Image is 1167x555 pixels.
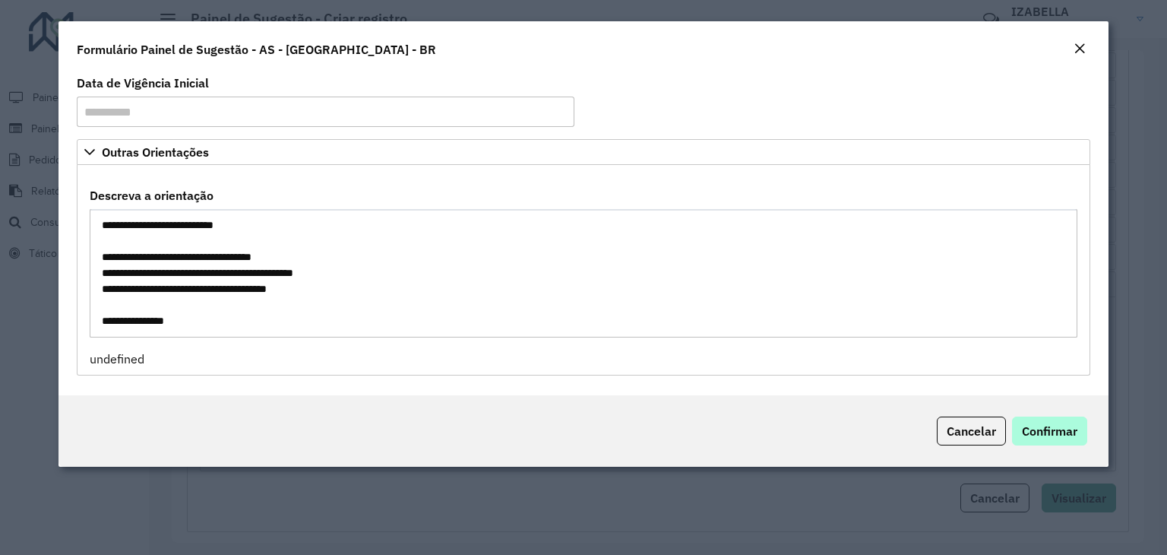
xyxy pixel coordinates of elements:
[90,351,144,366] span: undefined
[1022,423,1077,439] span: Confirmar
[937,417,1006,446] button: Cancelar
[77,74,209,92] label: Data de Vigência Inicial
[77,139,1090,165] a: Outras Orientações
[90,186,213,205] label: Descreva a orientação
[102,146,209,158] span: Outras Orientações
[1069,40,1090,59] button: Close
[77,165,1090,376] div: Outras Orientações
[1012,417,1087,446] button: Confirmar
[947,423,996,439] span: Cancelar
[1074,43,1086,55] em: Fechar
[77,40,436,59] h4: Formulário Painel de Sugestão - AS - [GEOGRAPHIC_DATA] - BR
